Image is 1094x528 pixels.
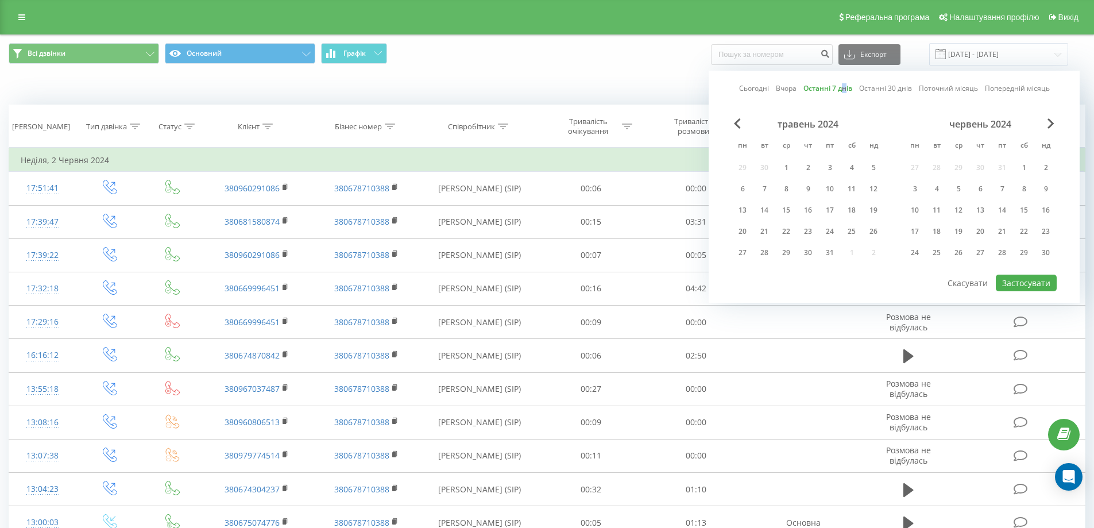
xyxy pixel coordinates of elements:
div: 22 [779,224,794,239]
div: 16:16:12 [21,344,65,367]
div: вт 4 черв 2024 р. [926,180,948,198]
div: 18 [929,224,944,239]
td: Неділя, 2 Червня 2024 [9,149,1085,172]
div: 8 [1016,182,1031,196]
div: пн 6 трав 2024 р. [732,180,753,198]
td: 00:00 [644,172,749,205]
div: 5 [866,160,881,175]
div: 30 [1038,245,1053,260]
a: Останні 30 днів [859,83,912,94]
div: 4 [929,182,944,196]
abbr: неділя [1037,138,1054,155]
td: 00:09 [539,306,644,339]
td: 00:11 [539,439,644,472]
div: 12 [866,182,881,196]
td: 00:07 [539,238,644,272]
td: 00:00 [644,439,749,472]
div: вт 21 трав 2024 р. [753,223,775,240]
div: 13:08:16 [21,411,65,434]
div: нд 9 черв 2024 р. [1035,180,1057,198]
a: 380678710388 [334,383,389,394]
div: 17:51:41 [21,177,65,199]
abbr: понеділок [906,138,923,155]
a: 380678710388 [334,450,389,461]
div: пт 3 трав 2024 р. [819,159,841,176]
span: Next Month [1047,118,1054,129]
div: пт 7 черв 2024 р. [991,180,1013,198]
div: ср 1 трав 2024 р. [775,159,797,176]
input: Пошук за номером [711,44,833,65]
a: 380967037487 [225,383,280,394]
div: пн 17 черв 2024 р. [904,223,926,240]
div: 23 [801,224,815,239]
a: 380678710388 [334,249,389,260]
div: Бізнес номер [335,122,382,132]
div: пн 20 трав 2024 р. [732,223,753,240]
span: Всі дзвінки [28,49,65,58]
abbr: п’ятниця [994,138,1011,155]
abbr: вівторок [756,138,773,155]
div: 18 [844,203,859,218]
div: вт 14 трав 2024 р. [753,202,775,219]
div: 17:32:18 [21,278,65,300]
div: 29 [779,245,794,260]
span: Налаштування профілю [949,13,1039,22]
td: 00:00 [644,372,749,406]
td: 00:32 [539,473,644,506]
td: [PERSON_NAME] (SIP) [421,339,539,372]
div: чт 27 черв 2024 р. [969,244,991,261]
div: сб 4 трав 2024 р. [841,159,863,176]
div: 14 [757,203,772,218]
div: 19 [951,224,966,239]
div: ср 26 черв 2024 р. [948,244,969,261]
button: Всі дзвінки [9,43,159,64]
div: чт 16 трав 2024 р. [797,202,819,219]
td: [PERSON_NAME] (SIP) [421,406,539,439]
div: 28 [757,245,772,260]
a: 380681580874 [225,216,280,227]
abbr: субота [1015,138,1033,155]
button: Застосувати [996,275,1057,291]
a: 380678710388 [334,183,389,194]
div: сб 22 черв 2024 р. [1013,223,1035,240]
div: Клієнт [238,122,260,132]
div: Співробітник [448,122,495,132]
abbr: неділя [865,138,882,155]
span: Реферальна програма [845,13,930,22]
div: пт 21 черв 2024 р. [991,223,1013,240]
div: 2 [801,160,815,175]
td: 00:00 [644,406,749,439]
div: Open Intercom Messenger [1055,463,1083,491]
div: 22 [1016,224,1031,239]
div: нд 30 черв 2024 р. [1035,244,1057,261]
div: чт 13 черв 2024 р. [969,202,991,219]
td: [PERSON_NAME] (SIP) [421,306,539,339]
div: 7 [757,182,772,196]
td: [PERSON_NAME] (SIP) [421,439,539,472]
abbr: субота [843,138,860,155]
td: 01:10 [644,473,749,506]
div: червень 2024 [904,118,1057,130]
div: 14 [995,203,1010,218]
abbr: п’ятниця [821,138,838,155]
a: 380674870842 [225,350,280,361]
a: 380669996451 [225,317,280,327]
div: ср 29 трав 2024 р. [775,244,797,261]
td: 00:15 [539,205,644,238]
div: ср 12 черв 2024 р. [948,202,969,219]
td: 00:06 [539,172,644,205]
div: 9 [1038,182,1053,196]
abbr: четвер [799,138,817,155]
div: нд 12 трав 2024 р. [863,180,884,198]
div: ср 19 черв 2024 р. [948,223,969,240]
div: 3 [822,160,837,175]
a: 380960291086 [225,249,280,260]
div: пн 13 трав 2024 р. [732,202,753,219]
div: нд 16 черв 2024 р. [1035,202,1057,219]
button: Основний [165,43,315,64]
div: 31 [822,245,837,260]
div: 30 [801,245,815,260]
div: 2 [1038,160,1053,175]
td: [PERSON_NAME] (SIP) [421,473,539,506]
div: 21 [757,224,772,239]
